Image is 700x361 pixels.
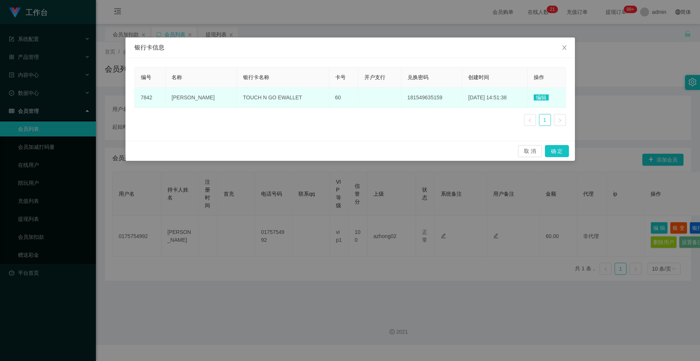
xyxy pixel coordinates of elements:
[335,94,341,100] span: 60
[518,145,542,157] button: 取 消
[468,74,489,80] span: 创建时间
[172,94,215,100] span: [PERSON_NAME]
[554,37,575,58] button: Close
[534,74,544,80] span: 操作
[545,145,569,157] button: 确 定
[141,74,151,80] span: 编号
[407,74,428,80] span: 兑换密码
[539,114,551,126] a: 1
[524,114,536,126] li: 上一页
[561,45,567,51] i: 图标: close
[172,74,182,80] span: 名称
[528,118,532,123] i: 图标: left
[462,88,527,108] td: [DATE] 14:51:38
[364,74,385,80] span: 开户支行
[135,88,166,108] td: 7842
[539,114,551,126] li: 1
[558,118,562,123] i: 图标: right
[554,114,566,126] li: 下一页
[243,94,302,100] span: TOUCH N GO EWALLET
[534,94,549,100] span: 编辑
[243,74,269,80] span: 银行卡名称
[335,74,346,80] span: 卡号
[407,94,442,100] span: 181549635159
[134,43,566,52] div: 银行卡信息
